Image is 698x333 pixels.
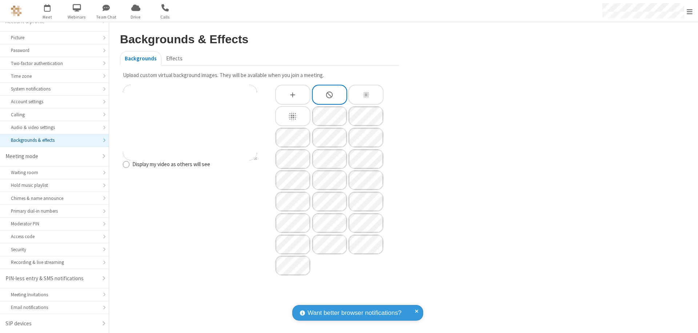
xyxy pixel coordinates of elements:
[11,111,98,118] div: Calling
[11,182,98,189] div: Hold music playlist
[11,85,98,92] div: System notifications
[11,73,98,80] div: Time zone
[11,137,98,144] div: Backgrounds & effects
[348,128,384,148] div: East Africa Flowers
[11,34,98,41] div: Picture
[312,128,347,148] div: Comfortable Lobby
[122,14,149,20] span: Drive
[123,71,397,80] p: Upload custom virtual background images. They will be available when you join a meeting.
[11,98,98,105] div: Account settings
[11,195,98,202] div: Chimes & name announce
[312,213,347,233] div: Geometric
[11,246,98,253] div: Security
[11,291,98,298] div: Meeting Invitations
[11,124,98,131] div: Audio & video settings
[348,106,384,126] div: Atlanta Atrium
[312,85,347,105] div: None
[275,256,310,276] div: Callbridge Logo
[312,234,347,254] div: Geometric
[308,308,401,318] span: Want better browser notifications?
[34,14,61,20] span: Meet
[11,60,98,67] div: Two-factor authentication
[120,33,399,46] h2: Backgrounds & Effects
[5,320,98,328] div: SIP devices
[275,192,310,212] div: Mark Hollis House
[11,220,98,227] div: Moderator PIN
[63,14,91,20] span: Webinars
[11,259,98,266] div: Recording & live streaming
[348,234,384,254] div: Callbridge Icon
[152,14,179,20] span: Calls
[312,170,347,190] div: Lake
[348,170,384,190] div: Lisbon
[120,51,161,66] button: Backgrounds
[312,106,347,126] div: Aggregate Wall
[348,149,384,169] div: Kilimanjaro
[680,314,693,328] iframe: Chat
[11,47,98,54] div: Password
[275,234,310,254] div: Geometric
[275,213,310,233] div: Stonework And Ivy
[132,160,257,169] label: Display my video as others will see
[348,213,384,233] div: Geometric
[275,106,310,126] div: Blur background
[275,149,310,169] div: Frankfurt At Night
[11,169,98,176] div: Waiting room
[275,128,310,148] div: Collingwood Winter
[11,5,22,16] img: QA Selenium DO NOT DELETE OR CHANGE
[11,304,98,311] div: Email notifications
[5,274,98,283] div: PIN-less entry & SMS notifications
[93,14,120,20] span: Team Chat
[276,85,310,104] div: Upload Background
[11,233,98,240] div: Access code
[275,170,310,190] div: Kinkakuji
[5,152,98,161] div: Meeting mode
[312,149,347,169] div: Hollywood Hotel
[161,51,187,66] button: Effects
[348,192,384,212] div: Office Windows
[11,208,98,214] div: Primary dial-in numbers
[312,192,347,212] div: Moss
[348,85,384,105] div: Slightly blur background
